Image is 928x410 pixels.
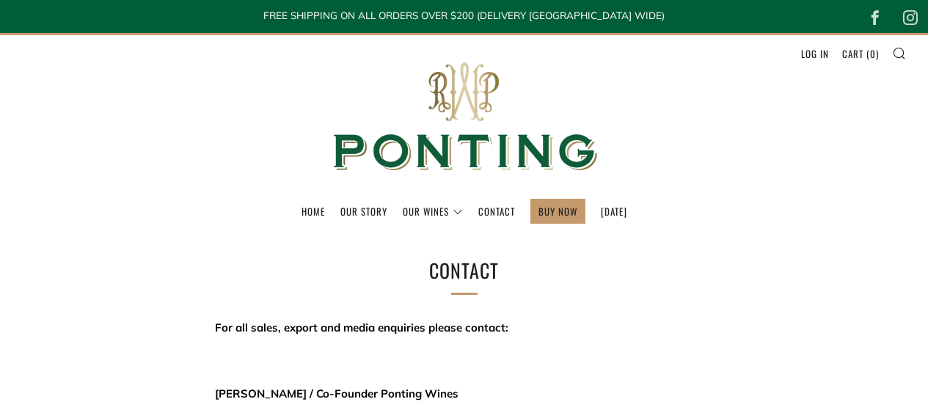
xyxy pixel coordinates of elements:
a: [DATE] [601,199,627,223]
a: BUY NOW [538,199,577,223]
span: 0 [870,46,876,61]
a: Contact [478,199,515,223]
h1: Contact [222,255,706,286]
span: For all sales, export and media enquiries please contact: [215,321,508,334]
img: Ponting Wines [318,35,611,199]
a: Log in [801,42,829,65]
a: Home [302,199,325,223]
a: Our Story [340,199,387,223]
span: [PERSON_NAME] / Co-Founder Ponting Wines [215,387,458,400]
a: Our Wines [403,199,463,223]
a: Cart (0) [842,42,879,65]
